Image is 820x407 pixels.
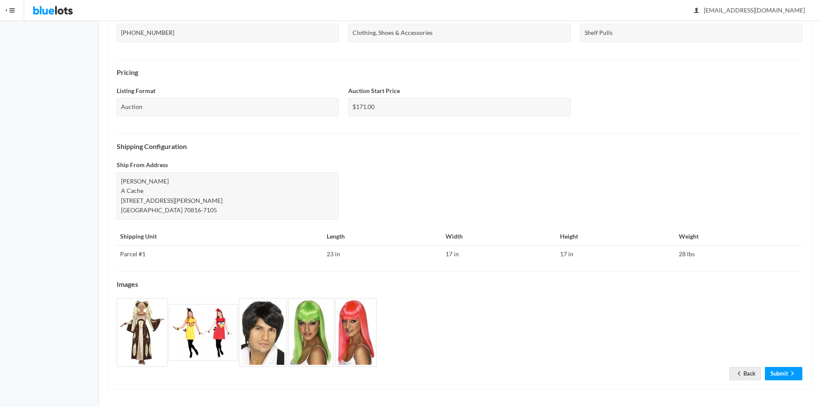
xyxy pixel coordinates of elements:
[323,228,442,245] th: Length
[117,298,167,367] img: f1c0a214-9e1e-435d-b01b-1c122cba89da-1757725198.jpg
[117,24,339,42] div: [PHONE_NUMBER]
[117,143,802,150] h4: Shipping Configuration
[765,367,802,380] a: Submitarrow forward
[557,245,675,263] td: 17 in
[442,245,557,263] td: 17 in
[348,24,570,42] div: Clothing, Shoes & Accessories
[117,98,339,116] div: Auction
[117,86,155,96] label: Listing Format
[675,228,802,245] th: Weight
[694,6,805,14] span: [EMAIL_ADDRESS][DOMAIN_NAME]
[580,24,802,42] div: Shelf Pulls
[735,370,743,378] ion-icon: arrow back
[117,245,323,263] td: Parcel #1
[675,245,802,263] td: 28 lbs
[442,228,557,245] th: Width
[117,280,802,288] h4: Images
[117,68,802,76] h4: Pricing
[323,245,442,263] td: 23 in
[239,298,287,367] img: b498a854-27ab-4097-bfd2-c9403f500334-1757725198.jpg
[117,160,168,170] label: Ship From Address
[692,7,701,15] ion-icon: person
[288,298,334,367] img: 701b5ab2-db7d-4b7d-8988-eb87946d21a4-1757725199.jpg
[348,98,570,116] div: $171.00
[788,370,797,378] ion-icon: arrow forward
[335,298,377,367] img: 49f22942-3be2-4757-a05e-e4ba5aea182a-1757725199.jpg
[169,304,238,361] img: c754a387-11bb-40da-8532-0b095687321a-1757725198.jpg
[117,228,323,245] th: Shipping Unit
[557,228,675,245] th: Height
[348,86,400,96] label: Auction Start Price
[729,367,761,380] a: arrow backBack
[117,172,339,220] div: [PERSON_NAME] A Cache [STREET_ADDRESS][PERSON_NAME] [GEOGRAPHIC_DATA] 70816-7105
